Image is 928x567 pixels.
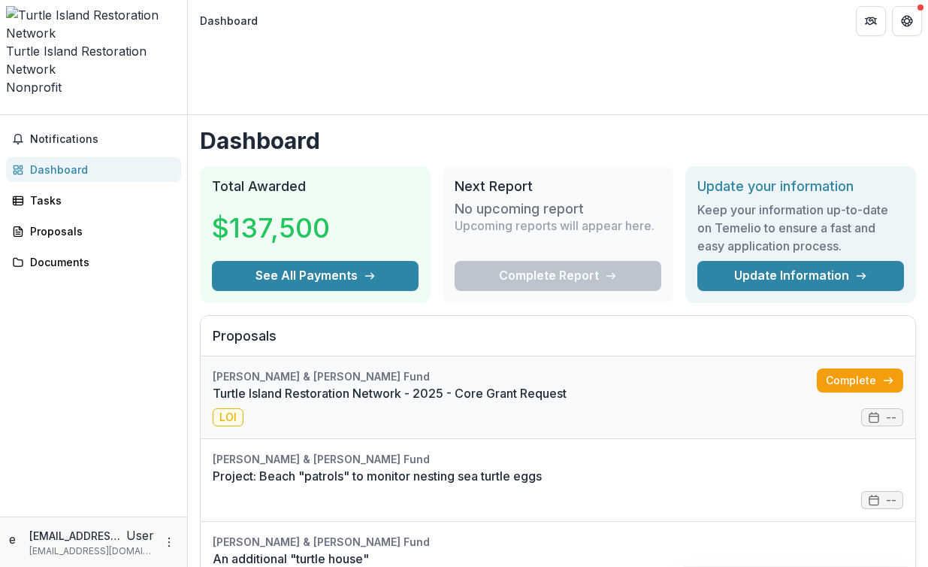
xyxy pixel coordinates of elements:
div: Tasks [30,193,169,208]
div: Proposals [30,223,169,239]
span: Nonprofit [6,80,62,95]
button: More [160,533,178,551]
a: Update Information [697,261,904,291]
a: Project: Beach "patrols" to monitor nesting sea turtle eggs [213,467,903,485]
span: Notifications [30,133,175,146]
a: Dashboard [6,157,181,182]
a: Tasks [6,188,181,213]
h3: $137,500 [212,208,330,248]
div: Turtle Island Restoration Network [6,42,181,78]
button: Partners [856,6,886,36]
nav: breadcrumb [194,10,264,32]
h2: Proposals [213,328,903,356]
p: User [126,526,154,544]
img: Turtle Island Restoration Network [6,6,181,42]
div: egast@seaturtles.org [9,530,23,548]
div: Dashboard [30,162,169,177]
h3: Keep your information up-to-date on Temelio to ensure a fast and easy application process. [697,201,904,255]
p: [EMAIL_ADDRESS][DOMAIN_NAME] [29,544,154,558]
div: Documents [30,254,169,270]
a: Complete [817,368,903,393]
a: Documents [6,250,181,274]
p: Upcoming reports will appear here. [455,217,654,235]
button: See All Payments [212,261,419,291]
h2: Update your information [697,178,904,195]
h2: Total Awarded [212,178,419,195]
h1: Dashboard [200,127,916,154]
h3: No upcoming report [455,201,584,217]
p: [EMAIL_ADDRESS][DOMAIN_NAME] [29,528,126,544]
button: Get Help [892,6,922,36]
div: Dashboard [200,13,258,29]
a: Turtle Island Restoration Network - 2025 - Core Grant Request [213,384,817,402]
button: Notifications [6,127,181,151]
a: Proposals [6,219,181,244]
h2: Next Report [455,178,661,195]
